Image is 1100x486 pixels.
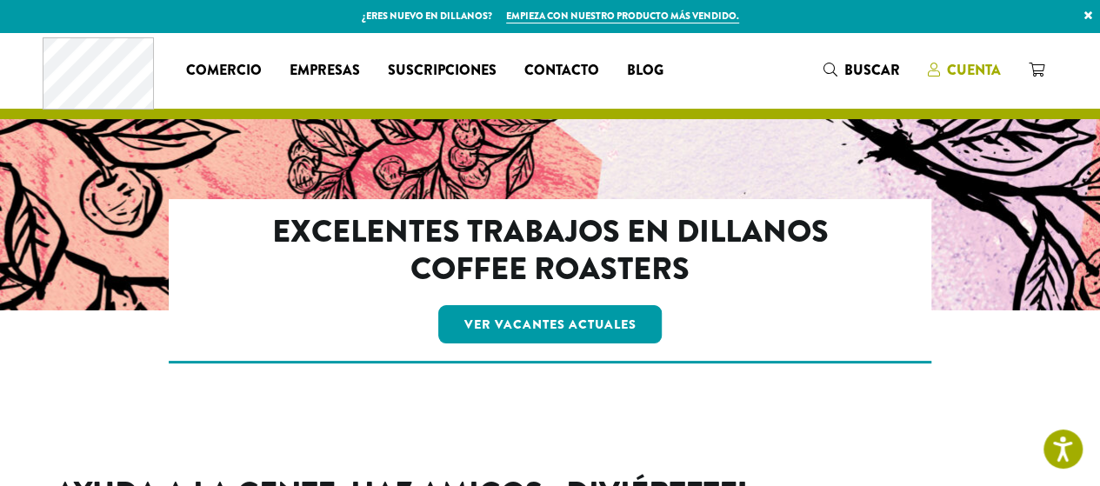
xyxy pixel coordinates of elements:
font: Empresas [290,60,360,80]
font: Comercio [186,60,262,80]
font: Ver vacantes actuales [463,316,636,334]
a: Ver vacantes actuales [438,305,663,343]
a: Empieza con nuestro producto más vendido. [506,9,739,23]
font: Cuenta [947,60,1001,80]
font: Blog [627,60,663,80]
a: Comercio [172,57,276,84]
font: Suscripciones [388,60,497,80]
font: Buscar [844,60,900,80]
a: Buscar [810,56,914,84]
font: ¿Eres nuevo en Dillanos? [362,9,492,23]
font: Excelentes trabajos en Dillanos Coffee Roasters [271,209,828,291]
font: Contacto [524,60,599,80]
